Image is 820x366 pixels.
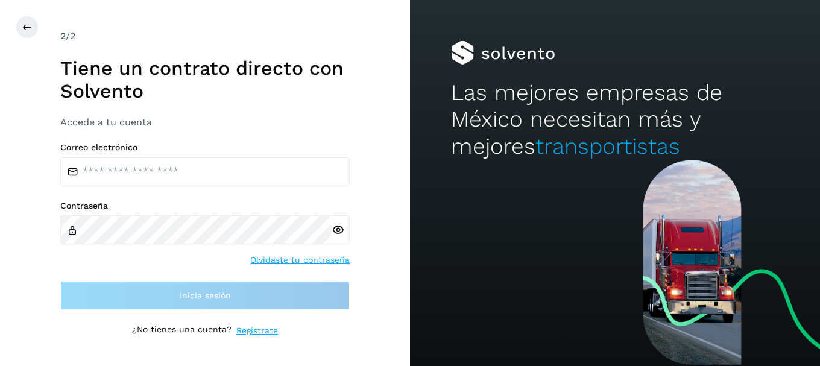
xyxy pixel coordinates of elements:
[535,133,680,159] span: transportistas
[60,30,66,42] span: 2
[180,291,231,300] span: Inicia sesión
[60,116,350,128] h3: Accede a tu cuenta
[60,142,350,153] label: Correo electrónico
[60,57,350,103] h1: Tiene un contrato directo con Solvento
[236,324,278,337] a: Regístrate
[132,324,232,337] p: ¿No tienes una cuenta?
[250,254,350,267] a: Olvidaste tu contraseña
[60,281,350,310] button: Inicia sesión
[451,80,779,160] h2: Las mejores empresas de México necesitan más y mejores
[60,201,350,211] label: Contraseña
